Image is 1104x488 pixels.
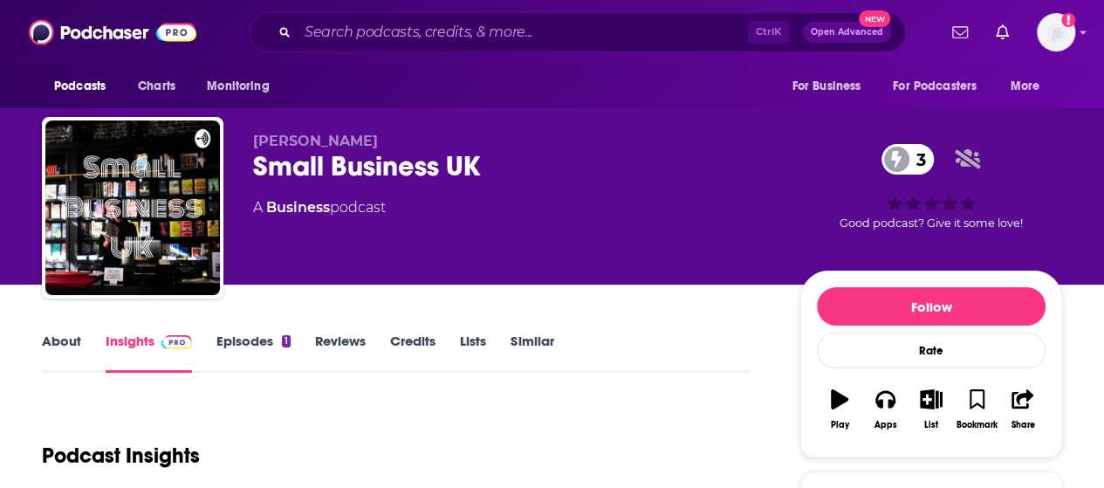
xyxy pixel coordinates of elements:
a: 3 [881,144,935,175]
img: Small Business UK [45,120,220,295]
div: 1 [282,335,291,347]
span: Ctrl K [748,21,789,44]
button: Play [817,378,862,441]
span: Logged in as sally.brown [1037,13,1075,52]
div: Play [831,420,849,430]
div: List [924,420,938,430]
div: A podcast [253,197,386,218]
div: Share [1011,420,1034,430]
span: For Business [792,74,861,99]
span: For Podcasters [893,74,977,99]
span: New [859,10,890,27]
input: Search podcasts, credits, & more... [298,18,748,46]
a: Business [266,199,330,216]
img: User Profile [1037,13,1075,52]
span: More [1011,74,1040,99]
a: Show notifications dropdown [989,17,1016,47]
button: Follow [817,287,1046,326]
div: Apps [874,420,897,430]
svg: Add a profile image [1061,13,1075,27]
a: InsightsPodchaser Pro [106,333,192,373]
button: Bookmark [954,378,999,441]
a: Show notifications dropdown [945,17,975,47]
button: Open AdvancedNew [803,22,891,43]
a: Similar [511,333,553,373]
img: Podchaser Pro [161,335,192,349]
button: List [909,378,954,441]
button: open menu [998,70,1062,103]
button: open menu [42,70,128,103]
a: About [42,333,81,373]
button: open menu [881,70,1002,103]
span: 3 [899,144,935,175]
div: 3Good podcast? Give it some love! [800,133,1062,241]
div: Bookmark [957,420,998,430]
span: [PERSON_NAME] [253,133,378,149]
div: Search podcasts, credits, & more... [250,12,906,52]
a: Lists [460,333,486,373]
a: Episodes1 [216,333,291,373]
a: Reviews [315,333,366,373]
span: Monitoring [207,74,269,99]
span: Podcasts [54,74,106,99]
button: open menu [195,70,291,103]
button: Share [1000,378,1046,441]
button: Apps [862,378,908,441]
span: Good podcast? Give it some love! [840,217,1023,230]
button: open menu [779,70,882,103]
img: Podchaser - Follow, Share and Rate Podcasts [29,16,196,49]
a: Credits [390,333,435,373]
div: Rate [817,333,1046,368]
h1: Podcast Insights [42,443,200,469]
button: Show profile menu [1037,13,1075,52]
span: Charts [138,74,175,99]
a: Charts [127,70,186,103]
span: Open Advanced [811,28,883,37]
